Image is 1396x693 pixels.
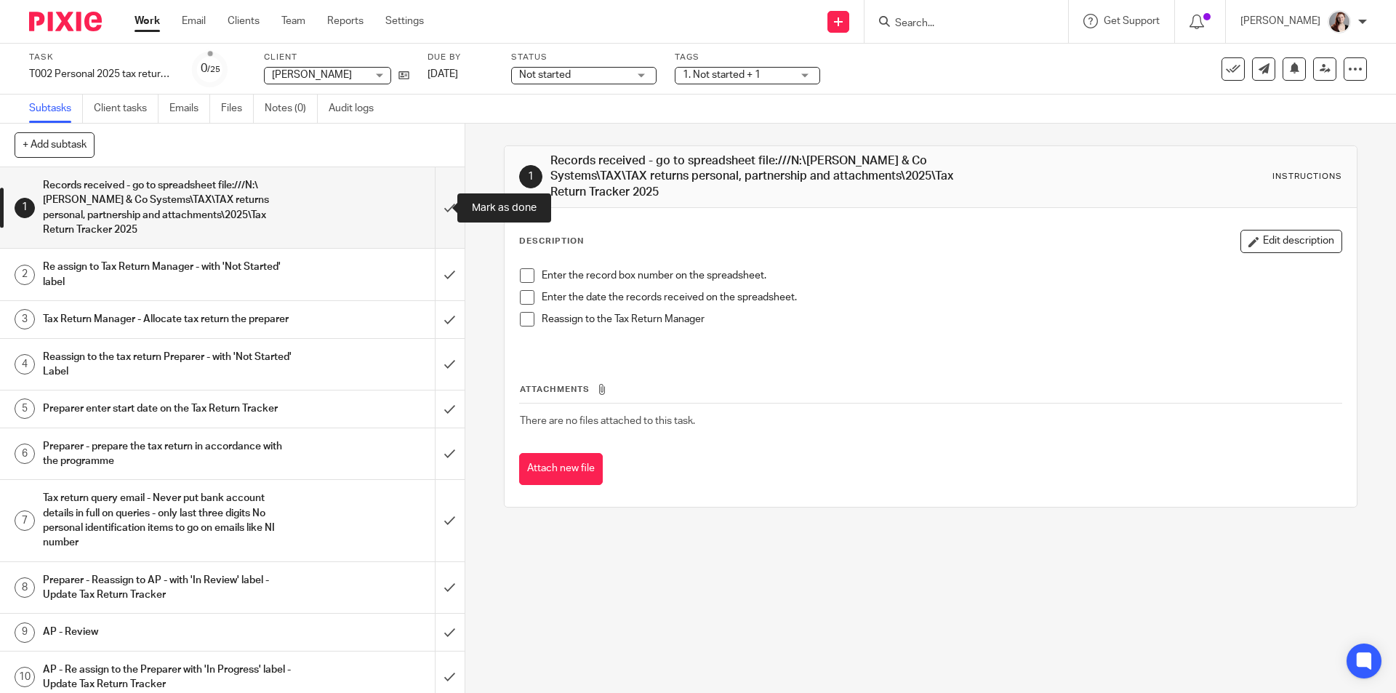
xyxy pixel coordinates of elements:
[15,510,35,531] div: 7
[29,12,102,31] img: Pixie
[265,95,318,123] a: Notes (0)
[43,256,294,293] h1: Re assign to Tax Return Manager - with 'Not Started' label
[29,95,83,123] a: Subtasks
[221,95,254,123] a: Files
[29,67,174,81] div: T002 Personal 2025 tax return (non recurring)
[542,268,1341,283] p: Enter the record box number on the spreadsheet.
[894,17,1024,31] input: Search
[264,52,409,63] label: Client
[1104,16,1160,26] span: Get Support
[519,165,542,188] div: 1
[15,309,35,329] div: 3
[428,52,493,63] label: Due by
[428,69,458,79] span: [DATE]
[327,14,364,28] a: Reports
[169,95,210,123] a: Emails
[1328,10,1351,33] img: High%20Res%20Andrew%20Price%20Accountants%20_Poppy%20Jakes%20Photography-3%20-%20Copy.jpg
[15,667,35,687] div: 10
[520,416,695,426] span: There are no files attached to this task.
[550,153,962,200] h1: Records received - go to spreadsheet file:///N:\[PERSON_NAME] & Co Systems\TAX\TAX returns person...
[15,622,35,643] div: 9
[201,60,220,77] div: 0
[182,14,206,28] a: Email
[228,14,260,28] a: Clients
[43,436,294,473] h1: Preparer - prepare the tax return in accordance with the programme
[542,290,1341,305] p: Enter the date the records received on the spreadsheet.
[43,621,294,643] h1: AP - Review
[511,52,657,63] label: Status
[43,346,294,383] h1: Reassign to the tax return Preparer - with 'Not Started' Label
[683,70,761,80] span: 1. Not started + 1
[43,569,294,606] h1: Preparer - Reassign to AP - with 'In Review' label - Update Tax Return Tracker
[43,398,294,420] h1: Preparer enter start date on the Tax Return Tracker
[15,354,35,374] div: 4
[207,65,220,73] small: /25
[43,487,294,553] h1: Tax return query email - Never put bank account details in full on queries - only last three digi...
[519,70,571,80] span: Not started
[272,70,352,80] span: [PERSON_NAME]
[135,14,160,28] a: Work
[15,577,35,598] div: 8
[15,132,95,157] button: + Add subtask
[94,95,159,123] a: Client tasks
[385,14,424,28] a: Settings
[329,95,385,123] a: Audit logs
[520,385,590,393] span: Attachments
[519,236,584,247] p: Description
[15,398,35,419] div: 5
[1240,230,1342,253] button: Edit description
[43,175,294,241] h1: Records received - go to spreadsheet file:///N:\[PERSON_NAME] & Co Systems\TAX\TAX returns person...
[675,52,820,63] label: Tags
[15,265,35,285] div: 2
[1272,171,1342,183] div: Instructions
[43,308,294,330] h1: Tax Return Manager - Allocate tax return the preparer
[1240,14,1320,28] p: [PERSON_NAME]
[519,453,603,486] button: Attach new file
[29,52,174,63] label: Task
[15,198,35,218] div: 1
[15,444,35,464] div: 6
[542,312,1341,327] p: Reassign to the Tax Return Manager
[281,14,305,28] a: Team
